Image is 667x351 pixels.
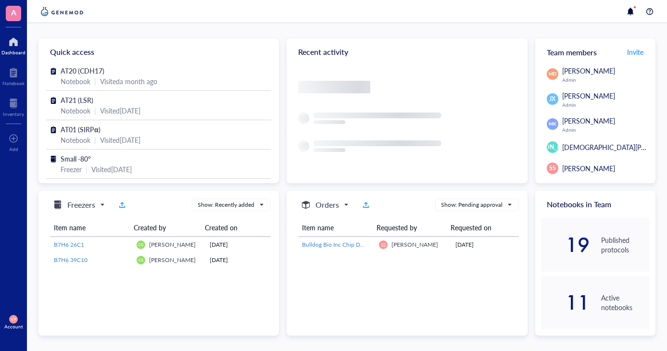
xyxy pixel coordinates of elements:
[373,219,447,237] th: Requested by
[11,317,16,321] span: VP
[302,240,450,249] span: Bulldog Bio Inc Chip Disposable Hemocytometer 50 slides
[562,127,650,133] div: Admin
[61,105,90,116] div: Notebook
[1,34,25,55] a: Dashboard
[11,6,16,18] span: A
[562,77,650,83] div: Admin
[298,219,372,237] th: Item name
[210,240,266,249] div: [DATE]
[61,95,93,105] span: AT21 (LSR)
[38,6,86,17] img: genemod-logo
[549,71,556,77] span: MD
[562,66,615,75] span: [PERSON_NAME]
[302,240,371,249] a: Bulldog Bio Inc Chip Disposable Hemocytometer 50 slides
[601,235,650,254] div: Published protocols
[529,143,576,151] span: [PERSON_NAME]
[149,256,196,264] span: [PERSON_NAME]
[54,240,129,249] a: B7H6 26C1
[447,219,512,237] th: Requested on
[562,102,650,108] div: Admin
[100,76,157,87] div: Visited a month ago
[549,121,556,127] span: MK
[138,258,143,263] span: CG
[541,295,590,310] div: 11
[61,154,91,163] span: Small -80°
[100,135,140,145] div: Visited [DATE]
[627,47,643,57] span: Invite
[4,324,23,329] div: Account
[541,237,590,252] div: 19
[86,164,88,175] div: |
[2,65,25,86] a: Notebook
[67,199,95,211] h5: Freezers
[455,240,515,249] div: [DATE]
[201,219,264,237] th: Created on
[2,80,25,86] div: Notebook
[549,164,556,173] span: SS
[94,105,96,116] div: |
[3,96,24,117] a: Inventory
[562,163,615,173] span: [PERSON_NAME]
[315,199,339,211] h5: Orders
[562,91,615,100] span: [PERSON_NAME]
[61,164,82,175] div: Freezer
[91,164,132,175] div: Visited [DATE]
[50,219,130,237] th: Item name
[61,66,104,75] span: AT20 (CDH17)
[441,201,503,209] div: Show: Pending approval
[9,146,18,152] div: Add
[1,50,25,55] div: Dashboard
[130,219,201,237] th: Created by
[54,256,88,264] span: B7H6 39C10
[61,76,90,87] div: Notebook
[54,256,129,264] a: B7H6 39C10
[198,201,254,209] div: Show: Recently added
[391,240,438,249] span: [PERSON_NAME]
[38,38,279,65] div: Quick access
[149,240,196,249] span: [PERSON_NAME]
[535,191,655,218] div: Notebooks in Team
[210,256,266,264] div: [DATE]
[61,125,101,134] span: AT01 (SIRPα)
[100,105,140,116] div: Visited [DATE]
[61,135,90,145] div: Notebook
[3,111,24,117] div: Inventory
[562,116,615,125] span: [PERSON_NAME]
[601,293,650,312] div: Active notebooks
[138,243,143,247] span: CG
[94,135,96,145] div: |
[549,95,555,103] span: JX
[627,44,644,60] button: Invite
[94,76,96,87] div: |
[287,38,527,65] div: Recent activity
[54,240,84,249] span: B7H6 26C1
[381,242,386,248] span: SS
[535,38,655,65] div: Team members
